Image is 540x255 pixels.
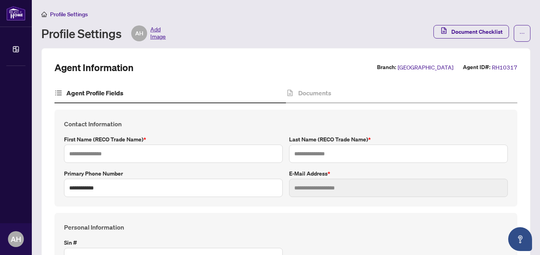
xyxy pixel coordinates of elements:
span: home [41,12,47,17]
label: Last Name (RECO Trade Name) [289,135,508,144]
label: E-mail Address [289,169,508,178]
label: Primary Phone Number [64,169,283,178]
span: AH [135,29,143,38]
span: ellipsis [519,31,525,36]
label: Branch: [377,63,396,72]
div: Profile Settings [41,25,166,41]
h4: Contact Information [64,119,508,129]
span: RH10317 [492,63,517,72]
h4: Agent Profile Fields [66,88,123,98]
span: [GEOGRAPHIC_DATA] [398,63,453,72]
img: logo [6,6,25,21]
label: Agent ID#: [463,63,490,72]
span: Profile Settings [50,11,88,18]
span: Document Checklist [451,25,503,38]
h2: Agent Information [54,61,134,74]
h4: Documents [298,88,331,98]
button: Open asap [508,227,532,251]
span: Add Image [150,25,166,41]
h4: Personal Information [64,222,508,232]
label: Sin # [64,238,283,247]
button: Document Checklist [433,25,509,39]
span: AH [11,234,21,245]
label: First Name (RECO Trade Name) [64,135,283,144]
